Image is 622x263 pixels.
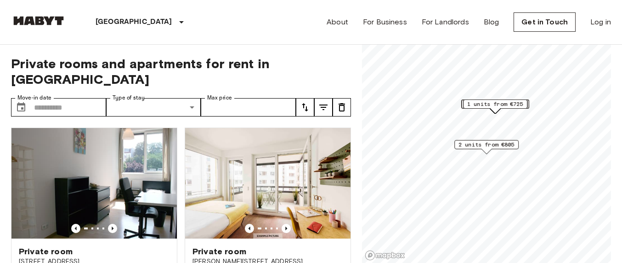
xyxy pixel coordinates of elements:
[71,224,80,233] button: Previous image
[185,128,351,239] img: Marketing picture of unit DE-01-09-004-01Q
[17,94,51,102] label: Move-in date
[422,17,469,28] a: For Landlords
[11,128,177,239] img: Marketing picture of unit DE-01-041-02M
[590,17,611,28] a: Log in
[96,17,172,28] p: [GEOGRAPHIC_DATA]
[11,16,66,25] img: Habyt
[484,17,499,28] a: Blog
[108,224,117,233] button: Previous image
[327,17,348,28] a: About
[365,250,405,261] a: Mapbox logo
[454,140,519,154] div: Map marker
[282,224,291,233] button: Previous image
[113,94,145,102] label: Type of stay
[11,56,351,87] span: Private rooms and apartments for rent in [GEOGRAPHIC_DATA]
[12,98,30,117] button: Choose date
[207,94,232,102] label: Max price
[245,224,254,233] button: Previous image
[296,98,314,117] button: tune
[514,12,576,32] a: Get in Touch
[314,98,333,117] button: tune
[192,246,246,257] span: Private room
[19,246,73,257] span: Private room
[458,140,515,149] span: 2 units from €805
[463,99,527,114] div: Map marker
[467,100,523,108] span: 1 units from €725
[333,98,351,117] button: tune
[363,17,407,28] a: For Business
[462,99,529,114] div: Map marker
